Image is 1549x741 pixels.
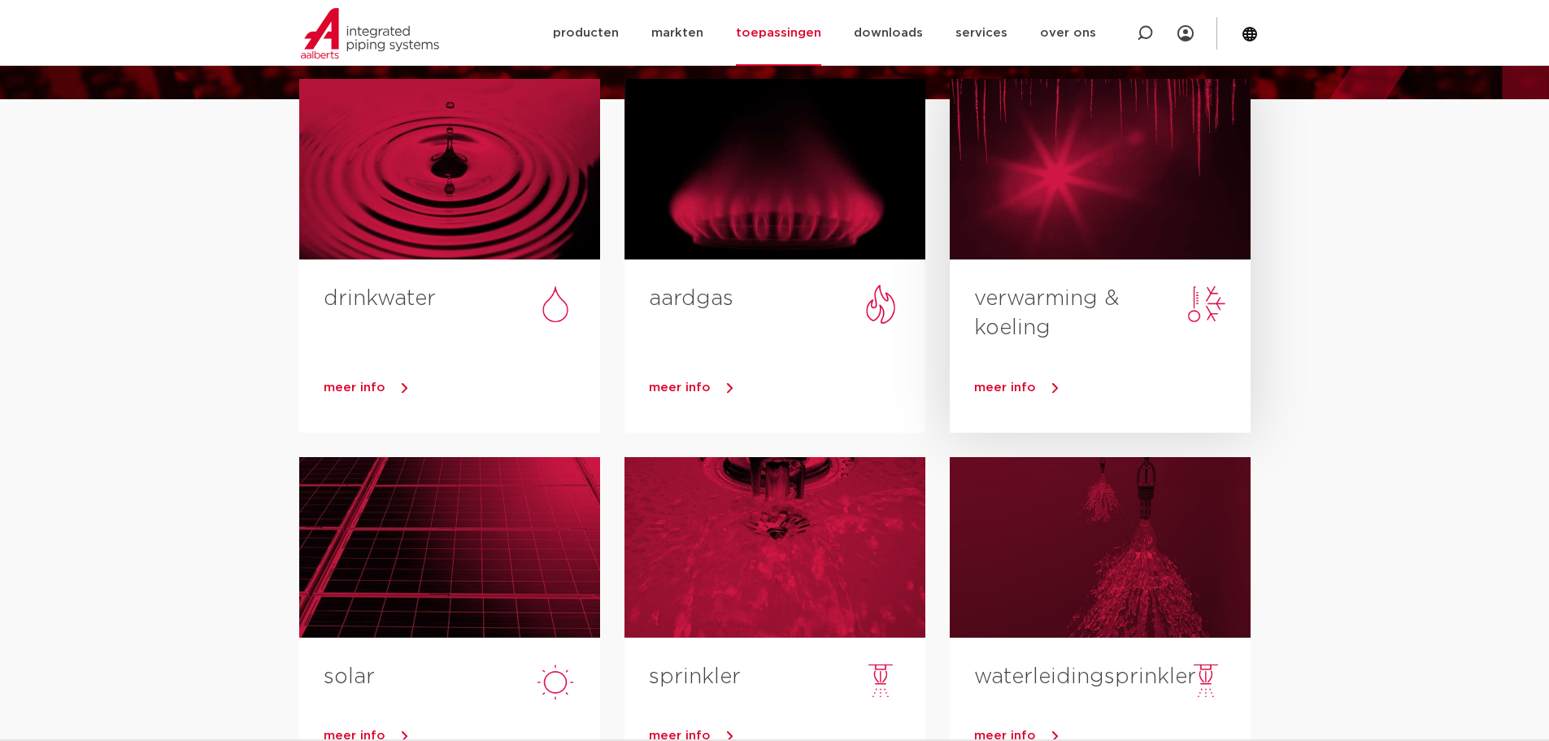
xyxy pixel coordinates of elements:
[324,381,385,394] span: meer info
[324,376,600,400] a: meer info
[974,666,1196,687] a: waterleidingsprinkler
[649,376,925,400] a: meer info
[649,666,741,687] a: sprinkler
[649,381,711,394] span: meer info
[974,376,1251,400] a: meer info
[324,666,375,687] a: solar
[974,288,1120,338] a: verwarming & koeling
[649,288,733,309] a: aardgas
[324,288,436,309] a: drinkwater
[974,381,1036,394] span: meer info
